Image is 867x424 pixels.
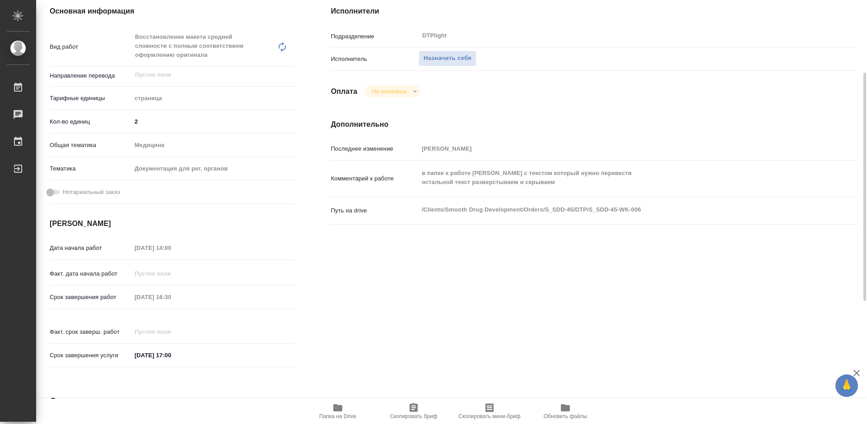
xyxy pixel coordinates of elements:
[131,267,210,280] input: Пустое поле
[131,349,210,362] input: ✎ Введи что-нибудь
[50,42,131,51] p: Вид работ
[50,94,131,103] p: Тарифные единицы
[331,32,419,41] p: Подразделение
[331,174,419,183] p: Комментарий к работе
[131,91,295,106] div: страница
[50,395,79,409] h2: Заказ
[527,399,603,424] button: Обновить файлы
[839,376,854,395] span: 🙏
[424,53,471,64] span: Назначить себя
[50,164,131,173] p: Тематика
[331,119,857,130] h4: Дополнительно
[452,399,527,424] button: Скопировать мини-бриф
[131,138,295,153] div: Медицина
[131,241,210,254] input: Пустое поле
[50,293,131,302] p: Срок завершения работ
[131,161,295,176] div: Документация для рег. органов
[134,69,274,80] input: Пустое поле
[419,202,813,217] textarea: /Clients/Smooth Drug Development/Orders/S_SDD-45/DTP/S_SDD-45-WK-006
[419,142,813,155] input: Пустое поле
[50,141,131,150] p: Общая тематика
[319,413,356,419] span: Папка на Drive
[50,117,131,126] p: Кол-во единиц
[50,218,295,229] h4: [PERSON_NAME]
[50,269,131,278] p: Факт. дата начала работ
[331,86,358,97] h4: Оплата
[50,71,131,80] p: Направление перевода
[835,374,858,397] button: 🙏
[131,290,210,304] input: Пустое поле
[419,166,813,190] textarea: в папке к работе [PERSON_NAME] с текстом который нужно перевести остальной текст разверстываем и ...
[50,6,295,17] h4: Основная информация
[50,327,131,336] p: Факт. срок заверш. работ
[63,188,120,197] span: Нотариальный заказ
[376,399,452,424] button: Скопировать бриф
[419,51,476,66] button: Назначить себя
[331,6,857,17] h4: Исполнители
[300,399,376,424] button: Папка на Drive
[458,413,520,419] span: Скопировать мини-бриф
[544,413,587,419] span: Обновить файлы
[50,351,131,360] p: Срок завершения услуги
[331,144,419,153] p: Последнее изменение
[364,85,420,97] div: Не оплачена
[50,244,131,253] p: Дата начала работ
[131,325,210,338] input: Пустое поле
[131,115,295,128] input: ✎ Введи что-нибудь
[331,206,419,215] p: Путь на drive
[369,88,409,95] button: Не оплачена
[390,413,437,419] span: Скопировать бриф
[331,55,419,64] p: Исполнитель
